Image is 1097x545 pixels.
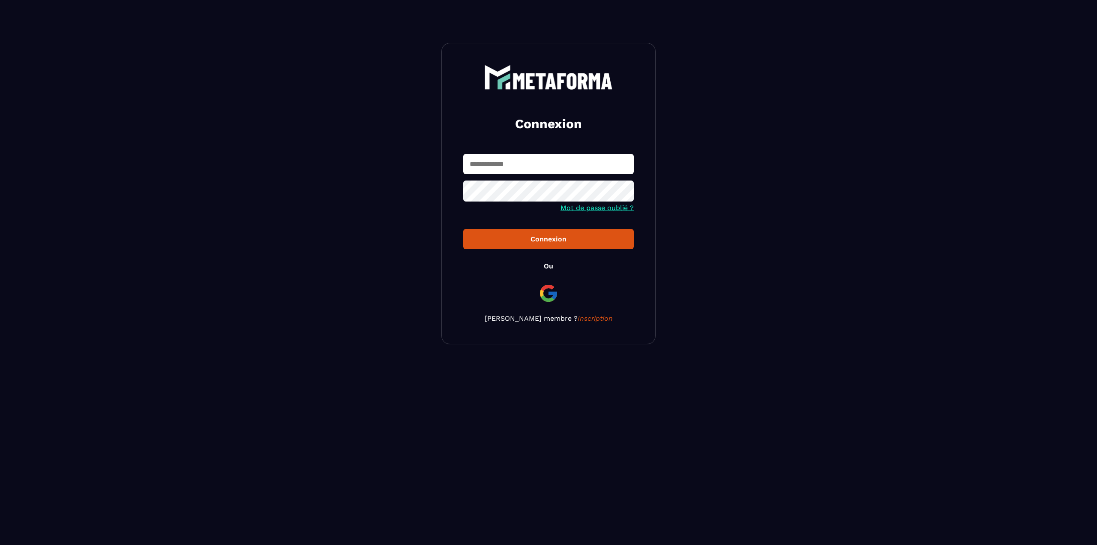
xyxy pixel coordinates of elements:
a: Inscription [578,314,613,322]
p: [PERSON_NAME] membre ? [463,314,634,322]
p: Ou [544,262,553,270]
h2: Connexion [474,115,623,132]
div: Connexion [470,235,627,243]
img: logo [484,65,613,90]
img: google [538,283,559,304]
a: Mot de passe oublié ? [560,204,634,212]
a: logo [463,65,634,90]
button: Connexion [463,229,634,249]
